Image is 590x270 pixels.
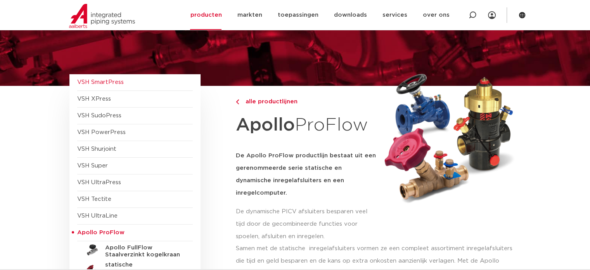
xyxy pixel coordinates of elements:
a: alle productlijnen [236,97,376,106]
a: Apollo FullFlow Staalverzinkt kogelkraan [77,241,193,258]
span: Apollo ProFlow [77,230,125,235]
strong: Apollo [236,116,295,134]
a: VSH UltraPress [77,179,121,185]
a: VSH SmartPress [77,79,124,85]
p: De dynamische PICV afsluiters besparen veel tijd door de gecombineerde functies voor spoelen, afs... [236,206,376,243]
a: VSH Shurjoint [77,146,116,152]
a: VSH PowerPress [77,129,126,135]
h5: Apollo FullFlow Staalverzinkt kogelkraan [105,244,182,258]
a: VSH Super [77,163,108,169]
h5: De Apollo ProFlow productlijn bestaat uit een gerenommeerde serie statische en dynamische inregel... [236,150,376,199]
h1: ProFlow [236,110,376,140]
a: VSH XPress [77,96,111,102]
a: VSH SudoPress [77,113,121,118]
a: VSH Tectite [77,196,111,202]
img: chevron-right.svg [236,99,239,105]
span: alle productlijnen [241,99,298,105]
a: VSH UltraLine [77,213,118,219]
